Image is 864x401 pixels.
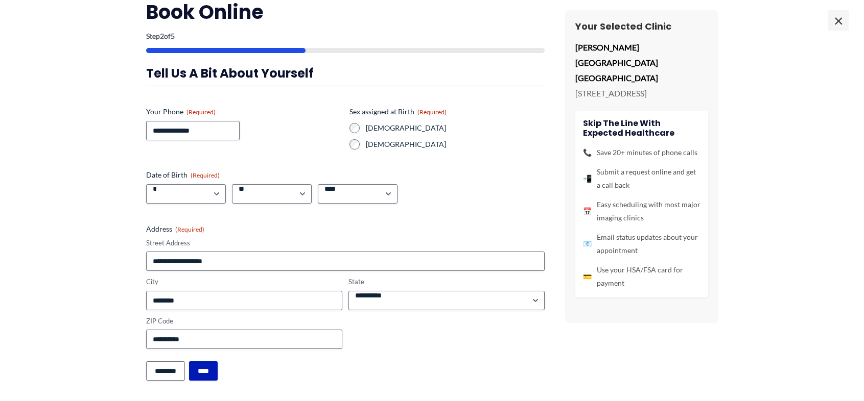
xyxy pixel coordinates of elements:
li: Submit a request online and get a call back [583,165,700,192]
p: [STREET_ADDRESS] [575,86,708,101]
li: Email status updates about your appointment [583,231,700,257]
label: Street Address [146,238,545,248]
label: State [348,277,545,287]
span: 5 [171,32,175,40]
li: Save 20+ minutes of phone calls [583,146,700,159]
span: 📞 [583,146,592,159]
legend: Address [146,224,204,234]
p: [PERSON_NAME] [GEOGRAPHIC_DATA] [GEOGRAPHIC_DATA] [575,40,708,85]
h3: Your Selected Clinic [575,20,708,32]
label: [DEMOGRAPHIC_DATA] [366,139,545,149]
label: Your Phone [146,107,341,117]
span: 💳 [583,270,592,283]
span: (Required) [186,108,216,116]
li: Easy scheduling with most major imaging clinics [583,198,700,224]
label: ZIP Code [146,316,342,326]
p: Step of [146,33,545,40]
span: 📧 [583,237,592,250]
span: 📲 [583,172,592,185]
li: Use your HSA/FSA card for payment [583,263,700,290]
label: City [146,277,342,287]
span: (Required) [175,225,204,233]
h3: Tell us a bit about yourself [146,65,545,81]
span: (Required) [417,108,447,116]
label: [DEMOGRAPHIC_DATA] [366,123,545,133]
span: (Required) [191,171,220,179]
h4: Skip the line with Expected Healthcare [583,118,700,138]
span: × [828,10,849,31]
legend: Sex assigned at Birth [349,107,447,117]
span: 2 [160,32,164,40]
span: 📅 [583,205,592,218]
legend: Date of Birth [146,170,220,180]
